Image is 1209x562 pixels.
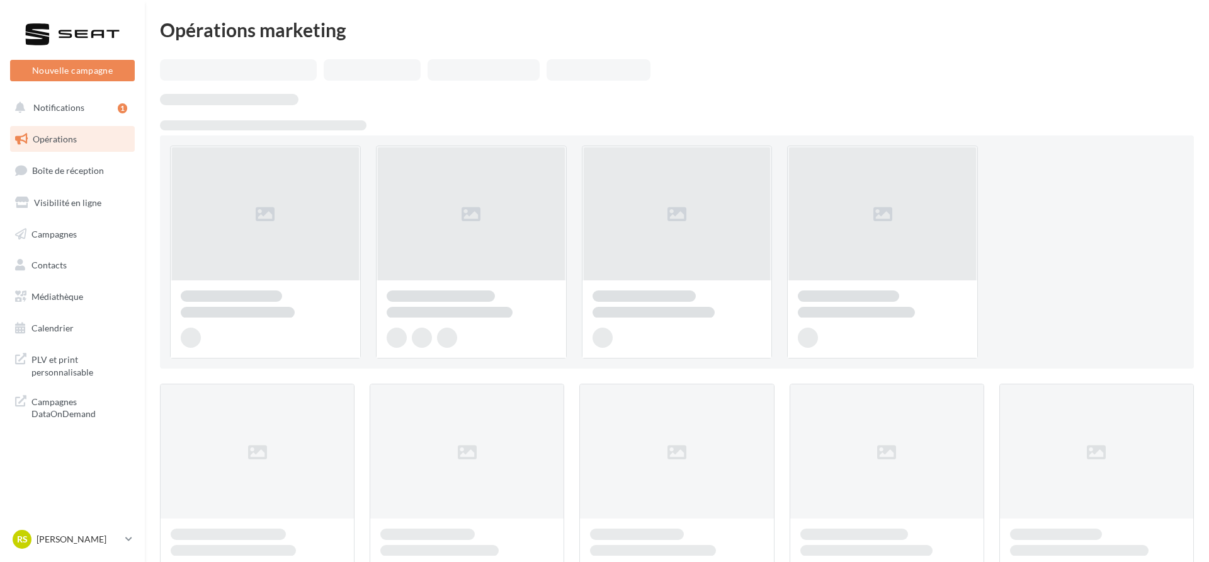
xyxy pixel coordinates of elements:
[31,323,74,333] span: Calendrier
[10,527,135,551] a: RS [PERSON_NAME]
[8,284,137,310] a: Médiathèque
[31,291,83,302] span: Médiathèque
[31,393,130,420] span: Campagnes DataOnDemand
[8,315,137,341] a: Calendrier
[8,95,132,121] button: Notifications 1
[32,165,104,176] span: Boîte de réception
[33,102,84,113] span: Notifications
[31,228,77,239] span: Campagnes
[118,103,127,113] div: 1
[8,157,137,184] a: Boîte de réception
[8,388,137,425] a: Campagnes DataOnDemand
[8,252,137,278] a: Contacts
[34,197,101,208] span: Visibilité en ligne
[8,346,137,383] a: PLV et print personnalisable
[8,190,137,216] a: Visibilité en ligne
[8,221,137,248] a: Campagnes
[8,126,137,152] a: Opérations
[31,351,130,378] span: PLV et print personnalisable
[10,60,135,81] button: Nouvelle campagne
[160,20,1194,39] div: Opérations marketing
[37,533,120,546] p: [PERSON_NAME]
[17,533,28,546] span: RS
[33,134,77,144] span: Opérations
[31,260,67,270] span: Contacts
